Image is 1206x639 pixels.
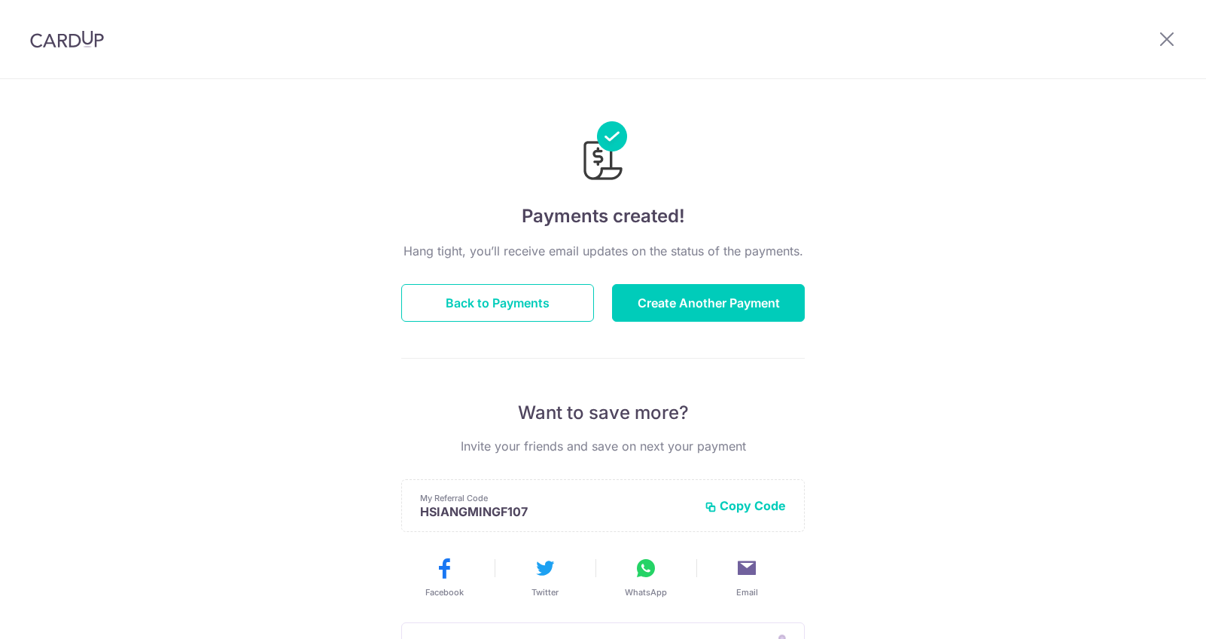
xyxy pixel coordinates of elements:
img: Payments [579,121,627,185]
button: Email [702,556,791,598]
span: WhatsApp [625,586,667,598]
p: Want to save more? [401,401,805,425]
span: Twitter [531,586,559,598]
h4: Payments created! [401,203,805,230]
p: HSIANGMINGF107 [420,504,693,519]
button: Facebook [400,556,489,598]
button: WhatsApp [601,556,690,598]
p: Hang tight, you’ll receive email updates on the status of the payments. [401,242,805,260]
button: Create Another Payment [612,284,805,322]
p: Invite your friends and save on next your payment [401,437,805,455]
button: Copy Code [705,498,786,513]
button: Back to Payments [401,284,594,322]
button: Twitter [501,556,589,598]
img: CardUp [30,30,104,48]
span: Facebook [425,586,464,598]
p: My Referral Code [420,492,693,504]
span: Email [736,586,758,598]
